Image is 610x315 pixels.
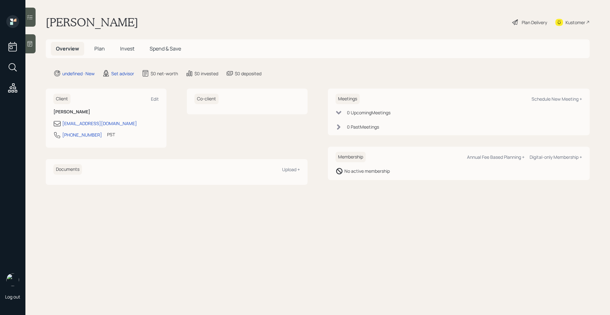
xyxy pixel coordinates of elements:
span: Overview [56,45,79,52]
h1: [PERSON_NAME] [46,15,138,29]
img: retirable_logo.png [6,273,19,286]
span: Plan [94,45,105,52]
div: $0 invested [194,70,218,77]
h6: [PERSON_NAME] [53,109,159,115]
span: Invest [120,45,134,52]
div: [EMAIL_ADDRESS][DOMAIN_NAME] [62,120,137,127]
h6: Client [53,94,71,104]
div: 0 Upcoming Meeting s [347,109,390,116]
div: $0 net-worth [151,70,178,77]
div: Schedule New Meeting + [532,96,582,102]
h6: Co-client [194,94,219,104]
div: Edit [151,96,159,102]
div: 0 Past Meeting s [347,124,379,130]
div: Annual Fee Based Planning + [467,154,525,160]
div: $0 deposited [235,70,261,77]
div: undefined · New [62,70,95,77]
div: [PHONE_NUMBER] [62,131,102,138]
h6: Documents [53,164,82,175]
div: Plan Delivery [522,19,547,26]
div: Kustomer [566,19,585,26]
div: Log out [5,294,20,300]
div: Upload + [282,166,300,172]
div: No active membership [344,168,390,174]
h6: Meetings [335,94,360,104]
h6: Membership [335,152,366,162]
div: PST [107,131,115,138]
div: Digital-only Membership + [530,154,582,160]
span: Spend & Save [150,45,181,52]
div: Set advisor [111,70,134,77]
